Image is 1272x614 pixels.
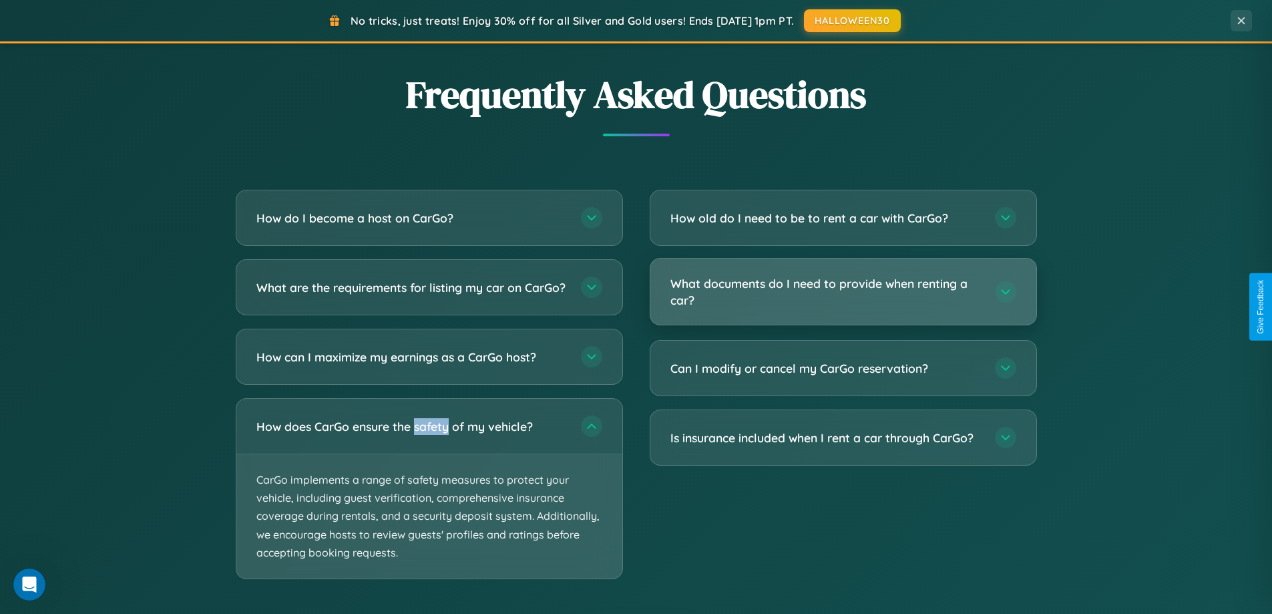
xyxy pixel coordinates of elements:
iframe: Intercom live chat [13,569,45,601]
h3: How can I maximize my earnings as a CarGo host? [256,349,568,365]
h3: Can I modify or cancel my CarGo reservation? [670,360,982,377]
h3: What are the requirements for listing my car on CarGo? [256,279,568,296]
h3: How do I become a host on CarGo? [256,210,568,226]
button: HALLOWEEN30 [804,9,901,32]
p: CarGo implements a range of safety measures to protect your vehicle, including guest verification... [236,454,622,579]
h2: Frequently Asked Questions [236,69,1037,120]
h3: How old do I need to be to rent a car with CarGo? [670,210,982,226]
h3: How does CarGo ensure the safety of my vehicle? [256,418,568,435]
span: No tricks, just treats! Enjoy 30% off for all Silver and Gold users! Ends [DATE] 1pm PT. [351,14,794,27]
h3: Is insurance included when I rent a car through CarGo? [670,430,982,446]
div: Give Feedback [1256,280,1265,334]
h3: What documents do I need to provide when renting a car? [670,275,982,308]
